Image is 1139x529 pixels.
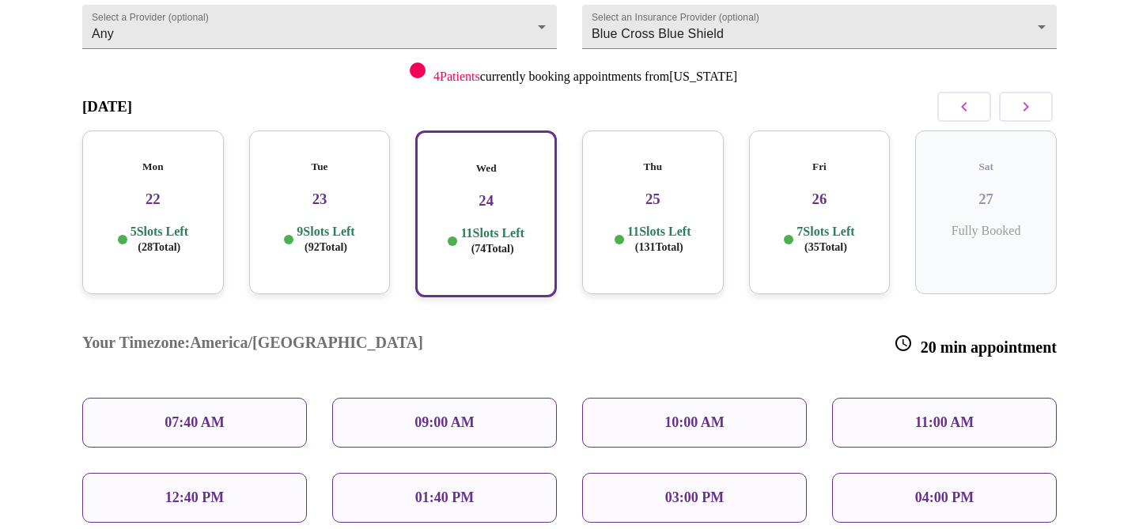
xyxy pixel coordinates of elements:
[582,5,1057,49] div: Blue Cross Blue Shield
[414,414,475,431] p: 09:00 AM
[797,224,854,255] p: 7 Slots Left
[894,334,1057,357] h3: 20 min appointment
[762,161,878,173] h5: Fri
[595,161,711,173] h5: Thu
[915,414,974,431] p: 11:00 AM
[95,161,211,173] h5: Mon
[471,243,514,255] span: ( 74 Total)
[165,489,224,506] p: 12:40 PM
[415,489,474,506] p: 01:40 PM
[664,414,725,431] p: 10:00 AM
[928,191,1044,208] h3: 27
[928,224,1044,238] p: Fully Booked
[804,241,847,253] span: ( 35 Total)
[433,70,737,84] p: currently booking appointments from [US_STATE]
[82,5,557,49] div: Any
[429,162,543,175] h5: Wed
[595,191,711,208] h3: 25
[627,224,691,255] p: 11 Slots Left
[131,224,188,255] p: 5 Slots Left
[429,192,543,210] h3: 24
[138,241,180,253] span: ( 28 Total)
[305,241,347,253] span: ( 92 Total)
[665,489,724,506] p: 03:00 PM
[762,191,878,208] h3: 26
[262,161,378,173] h5: Tue
[297,224,354,255] p: 9 Slots Left
[95,191,211,208] h3: 22
[928,161,1044,173] h5: Sat
[635,241,683,253] span: ( 131 Total)
[915,489,974,506] p: 04:00 PM
[82,98,132,115] h3: [DATE]
[82,334,423,357] h3: Your Timezone: America/[GEOGRAPHIC_DATA]
[262,191,378,208] h3: 23
[460,225,524,256] p: 11 Slots Left
[433,70,480,83] span: 4 Patients
[165,414,225,431] p: 07:40 AM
